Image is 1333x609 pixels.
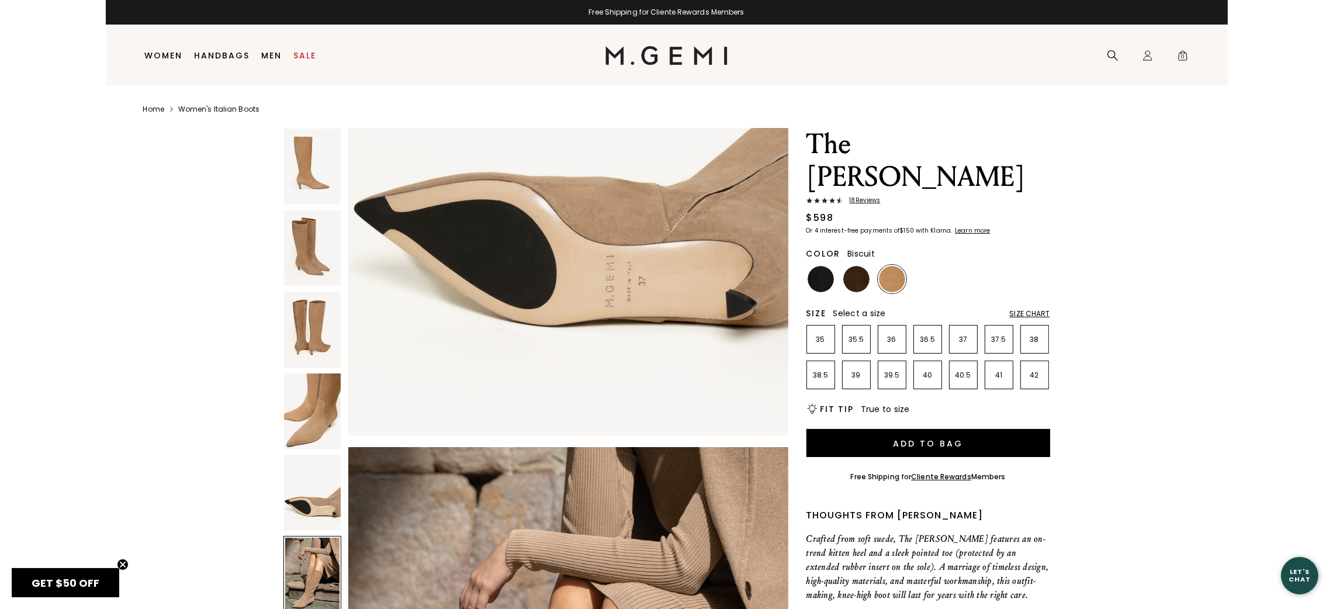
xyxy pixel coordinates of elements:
[843,371,870,380] p: 39
[843,197,881,204] span: 18 Review s
[806,508,1050,523] div: Thoughts from [PERSON_NAME]
[806,226,900,235] klarna-placement-style-body: Or 4 interest-free payments of
[284,129,341,205] img: The Tina
[261,51,282,60] a: Men
[12,568,119,597] div: GET $50 OFFClose teaser
[806,249,841,258] h2: Color
[806,211,834,225] div: $598
[806,532,1050,602] p: Crafted from soft suede, The [PERSON_NAME] features an on-trend kitten heel and a sleek pointed t...
[914,371,941,380] p: 40
[916,226,954,235] klarna-placement-style-body: with Klarna
[605,46,728,65] img: M.Gemi
[284,455,341,531] img: The Tina
[32,576,99,590] span: GET $50 OFF
[955,226,990,235] klarna-placement-style-cta: Learn more
[807,371,835,380] p: 38.5
[954,227,990,234] a: Learn more
[1021,335,1048,344] p: 38
[1281,568,1318,583] div: Let's Chat
[117,559,129,570] button: Close teaser
[808,266,834,292] img: Black
[843,335,870,344] p: 35.5
[843,266,870,292] img: Chocolate
[914,335,941,344] p: 36.5
[879,266,905,292] img: Biscuit
[1021,371,1048,380] p: 42
[861,403,910,415] span: True to size
[985,371,1013,380] p: 41
[194,51,250,60] a: Handbags
[806,128,1050,193] h1: The [PERSON_NAME]
[985,335,1013,344] p: 37.5
[144,51,182,60] a: Women
[284,373,341,449] img: The Tina
[178,105,259,114] a: Women's Italian Boots
[878,335,906,344] p: 36
[851,472,1006,482] div: Free Shipping for Members
[807,335,835,344] p: 35
[284,292,341,368] img: The Tina
[806,309,826,318] h2: Size
[847,248,875,259] span: Biscuit
[950,371,977,380] p: 40.5
[820,404,854,414] h2: Fit Tip
[143,105,164,114] a: Home
[878,371,906,380] p: 39.5
[1010,309,1050,319] div: Size Chart
[950,335,977,344] p: 37
[284,210,341,286] img: The Tina
[833,307,886,319] span: Select a size
[293,51,316,60] a: Sale
[106,8,1228,17] div: Free Shipping for Cliente Rewards Members
[900,226,914,235] klarna-placement-style-amount: $150
[806,429,1050,457] button: Add to Bag
[911,472,971,482] a: Cliente Rewards
[1177,52,1189,64] span: 0
[806,197,1050,206] a: 18Reviews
